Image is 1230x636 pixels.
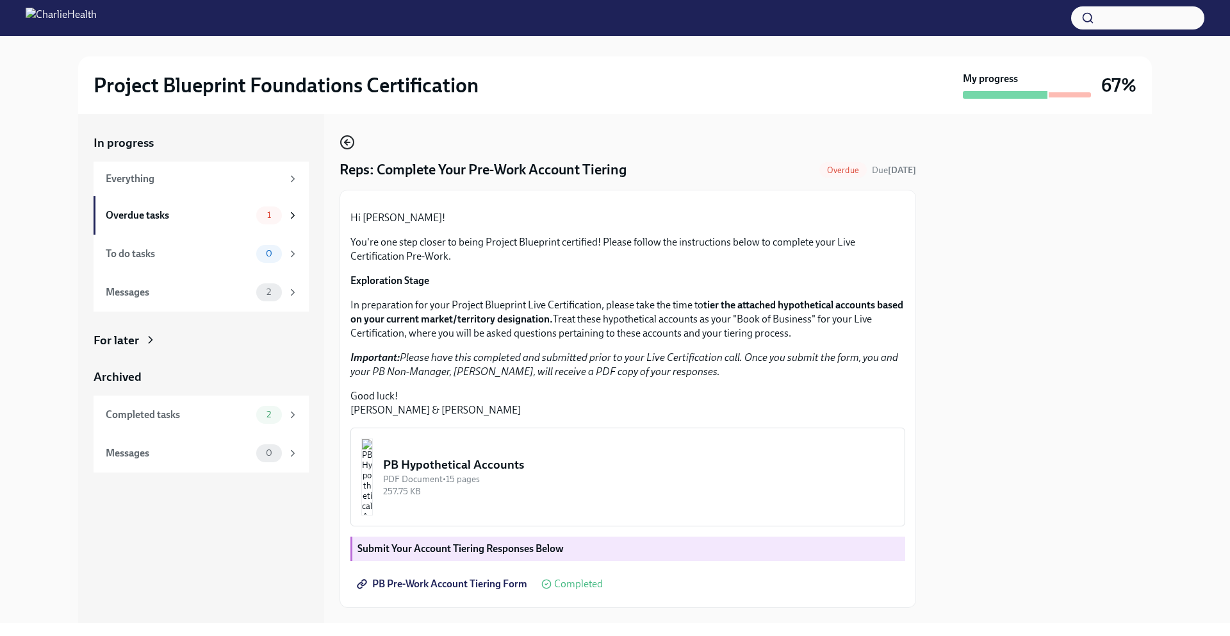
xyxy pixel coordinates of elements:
span: 1 [259,210,279,220]
div: 257.75 KB [383,485,894,498]
div: To do tasks [106,247,251,261]
strong: Exploration Stage [350,274,429,287]
a: Completed tasks2 [94,396,309,434]
div: Everything [106,172,282,186]
a: In progress [94,135,309,151]
div: Completed tasks [106,408,251,422]
span: Completed [554,579,603,589]
p: In preparation for your Project Blueprint Live Certification, please take the time to Treat these... [350,298,905,340]
strong: My progress [963,72,1018,86]
h4: Reps: Complete Your Pre-Work Account Tiering [340,160,627,180]
p: Hi [PERSON_NAME]! [350,211,905,225]
a: For later [94,332,309,349]
a: Archived [94,369,309,385]
img: PB Hypothetical Accounts [361,439,373,515]
p: You're one step closer to being Project Blueprint certified! Please follow the instructions below... [350,235,905,264]
p: Good luck! [PERSON_NAME] & [PERSON_NAME] [350,389,905,417]
div: PDF Document • 15 pages [383,473,894,485]
span: PB Pre-Work Account Tiering Form [359,578,527,590]
strong: Important: [350,351,400,364]
a: To do tasks0 [94,235,309,273]
span: Overdue [819,165,867,175]
strong: Submit Your Account Tiering Responses Below [357,542,564,555]
h2: Project Blueprint Foundations Certification [94,72,479,98]
div: Overdue tasks [106,208,251,222]
a: Everything [94,162,309,196]
button: PB Hypothetical AccountsPDF Document•15 pages257.75 KB [350,428,905,526]
a: Messages0 [94,434,309,473]
img: CharlieHealth [26,8,97,28]
span: Due [872,165,916,176]
span: September 8th, 2025 12:00 [872,164,916,176]
strong: [DATE] [888,165,916,176]
div: Messages [106,446,251,460]
span: 2 [259,410,279,419]
a: Overdue tasks1 [94,196,309,235]
h3: 67% [1101,74,1136,97]
span: 0 [258,448,280,458]
span: 2 [259,287,279,297]
span: 0 [258,249,280,258]
div: For later [94,332,139,349]
em: Please have this completed and submitted prior to your Live Certification call. Once you submit t... [350,351,898,378]
div: Messages [106,285,251,299]
div: PB Hypothetical Accounts [383,456,894,473]
a: Messages2 [94,273,309,312]
a: PB Pre-Work Account Tiering Form [350,571,536,597]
